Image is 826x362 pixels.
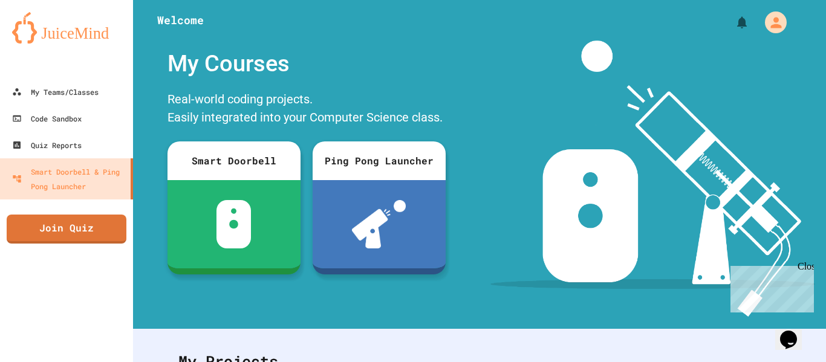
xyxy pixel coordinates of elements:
div: Quiz Reports [12,138,82,152]
div: My Courses [161,40,452,87]
div: Code Sandbox [12,111,82,126]
div: Ping Pong Launcher [313,141,446,180]
img: ppl-with-ball.png [352,200,406,248]
div: My Teams/Classes [12,85,99,99]
div: My Account [752,8,790,36]
iframe: chat widget [775,314,814,350]
img: banner-image-my-projects.png [490,40,815,317]
div: Real-world coding projects. Easily integrated into your Computer Science class. [161,87,452,132]
img: sdb-white.svg [216,200,251,248]
img: logo-orange.svg [12,12,121,44]
div: My Notifications [712,12,752,33]
div: Smart Doorbell [167,141,301,180]
div: Chat with us now!Close [5,5,83,77]
iframe: chat widget [726,261,814,312]
a: Join Quiz [7,215,126,244]
div: Smart Doorbell & Ping Pong Launcher [12,164,126,193]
